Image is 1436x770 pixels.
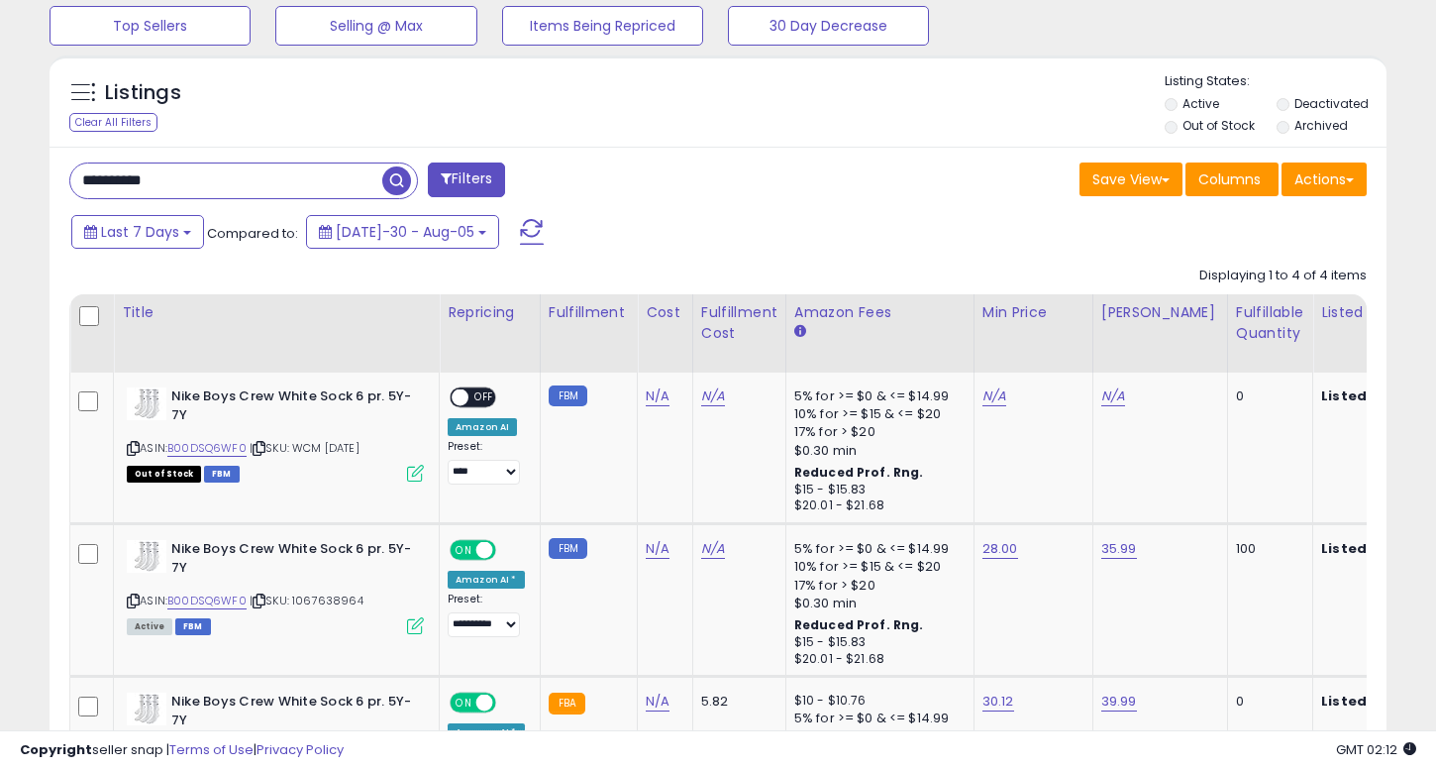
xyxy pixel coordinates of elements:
[1079,163,1182,196] button: Save View
[1165,72,1386,91] p: Listing States:
[169,740,254,759] a: Terms of Use
[794,577,959,595] div: 17% for > $20
[448,593,525,637] div: Preset:
[794,302,966,323] div: Amazon Fees
[549,538,587,559] small: FBM
[448,571,525,589] div: Amazon AI *
[306,215,499,249] button: [DATE]-30 - Aug-05
[127,387,424,480] div: ASIN:
[794,482,959,498] div: $15 - $15.83
[794,595,959,612] div: $0.30 min
[794,651,959,668] div: $20.01 - $21.68
[1236,540,1297,558] div: 100
[50,6,251,46] button: Top Sellers
[127,387,166,420] img: 312uh1cH2-L._SL40_.jpg
[250,593,363,608] span: | SKU: 1067638964
[794,693,959,710] div: $10 - $10.76
[794,423,959,441] div: 17% for > $20
[728,6,929,46] button: 30 Day Decrease
[20,741,344,760] div: seller snap | |
[549,385,587,406] small: FBM
[167,593,247,609] a: B00DSQ6WF0
[127,693,166,725] img: 312uh1cH2-L._SL40_.jpg
[493,695,525,712] span: OFF
[701,302,777,344] div: Fulfillment Cost
[1294,117,1348,134] label: Archived
[493,542,525,559] span: OFF
[1185,163,1279,196] button: Columns
[1198,169,1261,189] span: Columns
[1101,302,1219,323] div: [PERSON_NAME]
[171,540,412,582] b: Nike Boys Crew White Sock 6 pr. 5Y-7Y
[452,695,476,712] span: ON
[794,540,959,558] div: 5% for >= $0 & <= $14.99
[71,215,204,249] button: Last 7 Days
[982,539,1018,559] a: 28.00
[336,222,474,242] span: [DATE]-30 - Aug-05
[101,222,179,242] span: Last 7 Days
[171,387,412,429] b: Nike Boys Crew White Sock 6 pr. 5Y-7Y
[1101,539,1137,559] a: 35.99
[701,539,725,559] a: N/A
[127,540,424,632] div: ASIN:
[20,740,92,759] strong: Copyright
[794,442,959,460] div: $0.30 min
[1321,386,1411,405] b: Listed Price:
[794,634,959,651] div: $15 - $15.83
[982,386,1006,406] a: N/A
[1101,692,1137,712] a: 39.99
[468,389,500,406] span: OFF
[127,540,166,573] img: 312uh1cH2-L._SL40_.jpg
[256,740,344,759] a: Privacy Policy
[646,386,669,406] a: N/A
[122,302,431,323] div: Title
[275,6,476,46] button: Selling @ Max
[794,497,959,514] div: $20.01 - $21.68
[448,440,525,485] div: Preset:
[171,693,412,734] b: Nike Boys Crew White Sock 6 pr. 5Y-7Y
[1236,302,1304,344] div: Fulfillable Quantity
[69,113,157,132] div: Clear All Filters
[452,542,476,559] span: ON
[794,405,959,423] div: 10% for >= $15 & <= $20
[127,618,172,635] span: All listings currently available for purchase on Amazon
[204,466,240,483] span: FBM
[250,440,359,456] span: | SKU: WCM [DATE]
[794,616,924,633] b: Reduced Prof. Rng.
[794,464,924,481] b: Reduced Prof. Rng.
[794,558,959,576] div: 10% for >= $15 & <= $20
[794,387,959,405] div: 5% for >= $0 & <= $14.99
[127,466,201,483] span: All listings that are currently out of stock and unavailable for purchase on Amazon
[982,302,1084,323] div: Min Price
[1294,95,1369,112] label: Deactivated
[1282,163,1367,196] button: Actions
[794,710,959,727] div: 5% for >= $0 & <= $14.99
[428,163,505,197] button: Filters
[175,618,211,635] span: FBM
[549,693,585,715] small: FBA
[701,693,770,711] div: 5.82
[1101,386,1125,406] a: N/A
[502,6,703,46] button: Items Being Repriced
[646,539,669,559] a: N/A
[549,302,629,323] div: Fulfillment
[982,692,1014,712] a: 30.12
[1321,539,1411,558] b: Listed Price:
[701,386,725,406] a: N/A
[1321,692,1411,711] b: Listed Price:
[646,302,684,323] div: Cost
[448,418,517,436] div: Amazon AI
[1236,387,1297,405] div: 0
[207,224,298,243] span: Compared to:
[1182,117,1255,134] label: Out of Stock
[105,79,181,107] h5: Listings
[1336,740,1416,759] span: 2025-08-15 02:12 GMT
[1236,693,1297,711] div: 0
[167,440,247,457] a: B00DSQ6WF0
[1182,95,1219,112] label: Active
[646,692,669,712] a: N/A
[1199,267,1367,285] div: Displaying 1 to 4 of 4 items
[794,323,806,341] small: Amazon Fees.
[448,302,532,323] div: Repricing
